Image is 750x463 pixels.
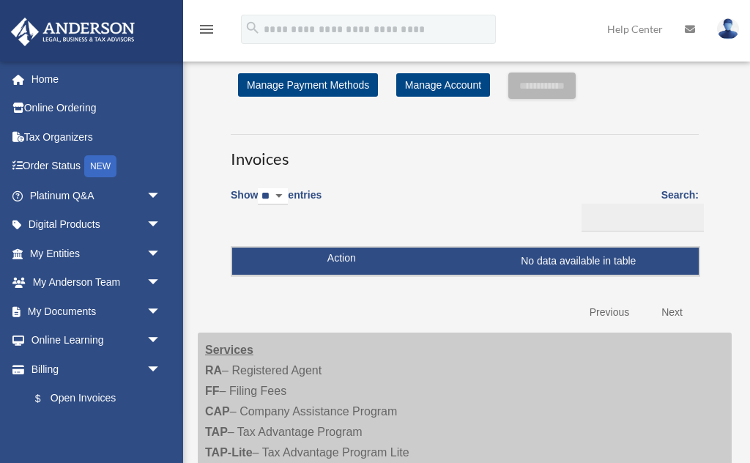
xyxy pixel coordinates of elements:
div: NEW [84,155,116,177]
a: Online Ordering [10,94,183,123]
label: Show entries [231,186,322,220]
span: $ [43,390,51,408]
strong: TAP [205,426,228,438]
span: arrow_drop_down [146,268,176,298]
input: Search: [582,204,704,231]
a: Online Learningarrow_drop_down [10,326,183,355]
a: Next [650,297,694,327]
strong: CAP [205,405,230,418]
span: arrow_drop_down [146,210,176,240]
a: Manage Payment Methods [238,73,378,97]
a: Past Invoices [21,413,176,442]
span: arrow_drop_down [146,326,176,356]
a: Digital Productsarrow_drop_down [10,210,183,240]
h3: Invoices [231,134,699,171]
i: menu [198,21,215,38]
strong: FF [205,385,220,397]
img: User Pic [717,18,739,40]
select: Showentries [258,188,288,205]
a: My Entitiesarrow_drop_down [10,239,183,268]
a: Previous [579,297,640,327]
span: arrow_drop_down [146,297,176,327]
a: My Anderson Teamarrow_drop_down [10,268,183,297]
a: Tax Organizers [10,122,183,152]
label: Search: [576,186,699,231]
a: Billingarrow_drop_down [10,355,176,384]
td: No data available in table [232,248,699,275]
a: $Open Invoices [21,384,168,414]
span: arrow_drop_down [146,355,176,385]
strong: Services [205,344,253,356]
strong: TAP-Lite [205,446,253,459]
img: Anderson Advisors Platinum Portal [7,18,139,46]
strong: RA [205,364,222,377]
a: menu [198,26,215,38]
a: Home [10,64,183,94]
span: arrow_drop_down [146,239,176,269]
i: search [245,20,261,36]
a: My Documentsarrow_drop_down [10,297,183,326]
a: Order StatusNEW [10,152,183,182]
a: Platinum Q&Aarrow_drop_down [10,181,183,210]
a: Manage Account [396,73,490,97]
span: arrow_drop_down [146,181,176,211]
